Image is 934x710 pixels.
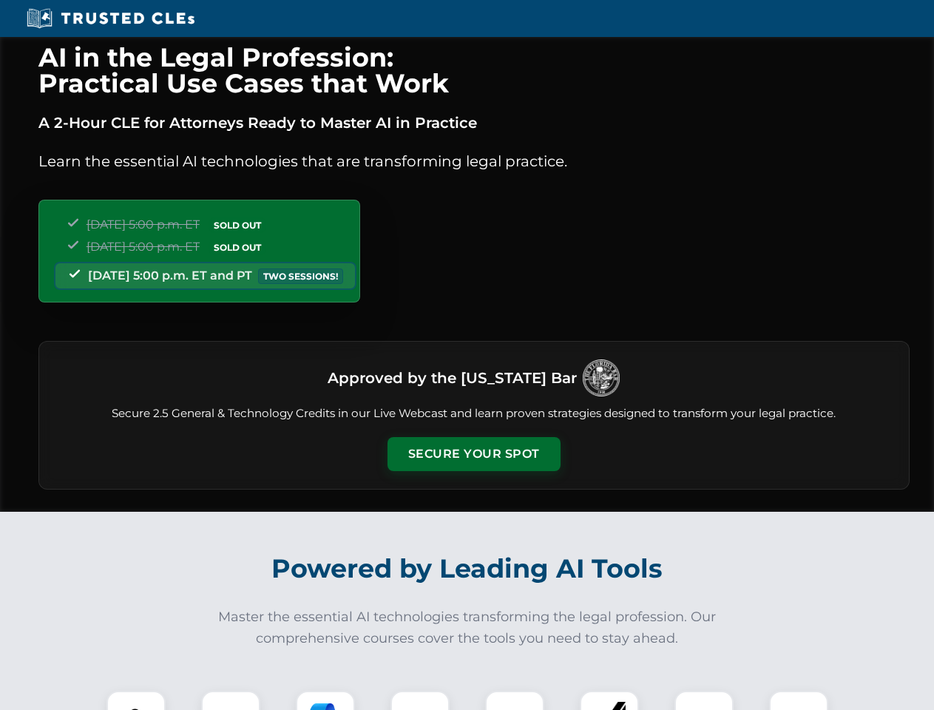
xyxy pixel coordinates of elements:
h3: Approved by the [US_STATE] Bar [328,365,577,391]
h2: Powered by Leading AI Tools [58,543,877,595]
span: SOLD OUT [209,240,266,255]
p: A 2-Hour CLE for Attorneys Ready to Master AI in Practice [38,111,910,135]
p: Learn the essential AI technologies that are transforming legal practice. [38,149,910,173]
img: Trusted CLEs [22,7,199,30]
p: Secure 2.5 General & Technology Credits in our Live Webcast and learn proven strategies designed ... [57,405,891,422]
button: Secure Your Spot [388,437,561,471]
span: [DATE] 5:00 p.m. ET [87,240,200,254]
span: SOLD OUT [209,217,266,233]
h1: AI in the Legal Profession: Practical Use Cases that Work [38,44,910,96]
p: Master the essential AI technologies transforming the legal profession. Our comprehensive courses... [209,606,726,649]
span: [DATE] 5:00 p.m. ET [87,217,200,231]
img: Logo [583,359,620,396]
